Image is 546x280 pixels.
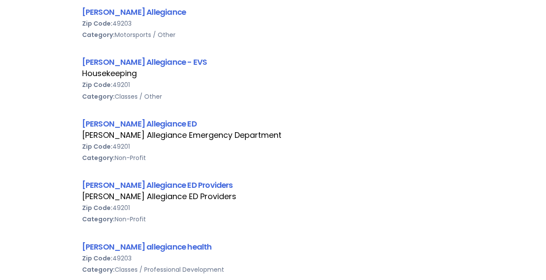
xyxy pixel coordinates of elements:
div: 49203 [82,253,464,264]
div: [PERSON_NAME] Allegiance ED [82,118,464,130]
div: [PERSON_NAME] Allegiance ED Providers [82,179,464,191]
div: [PERSON_NAME] Allegiance [82,6,464,18]
b: Category: [82,92,115,101]
div: [PERSON_NAME] Allegiance - EVS [82,56,464,68]
a: [PERSON_NAME] Allegiance ED Providers [82,180,233,190]
div: [PERSON_NAME] allegiance health [82,241,464,253]
a: [PERSON_NAME] allegiance health [82,241,212,252]
b: Zip Code: [82,203,113,212]
div: Classes / Professional Development [82,264,464,275]
div: [PERSON_NAME] Allegiance Emergency Department [82,130,464,141]
b: Category: [82,265,115,274]
div: Housekeeping [82,68,464,79]
b: Category: [82,153,115,162]
b: Zip Code: [82,19,113,28]
div: [PERSON_NAME] Allegiance ED Providers [82,191,464,202]
div: Non-Profit [82,213,464,225]
div: 49203 [82,18,464,29]
div: 49201 [82,202,464,213]
b: Category: [82,30,115,39]
b: Zip Code: [82,80,113,89]
a: [PERSON_NAME] Allegiance [82,7,186,17]
div: Classes / Other [82,91,464,102]
b: Zip Code: [82,254,113,263]
div: Non-Profit [82,152,464,163]
div: Motorsports / Other [82,29,464,40]
a: [PERSON_NAME] Allegiance - EVS [82,57,207,67]
a: [PERSON_NAME] Allegiance ED [82,118,197,129]
div: 49201 [82,141,464,152]
b: Category: [82,215,115,223]
b: Zip Code: [82,142,113,151]
div: 49201 [82,79,464,90]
